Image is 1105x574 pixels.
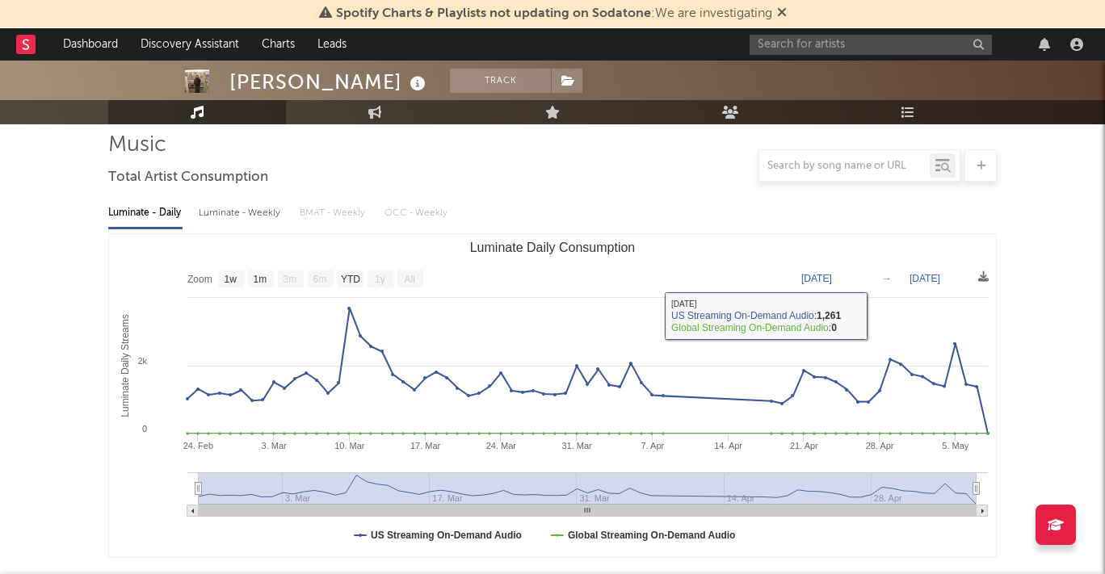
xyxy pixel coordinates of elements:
[199,199,284,227] div: Luminate - Weekly
[942,441,969,450] text: 5. May
[284,274,297,285] text: 3m
[568,530,736,541] text: Global Streaming On-Demand Audio
[450,69,551,93] button: Track
[109,234,996,557] svg: Luminate Daily Consumption
[371,530,522,541] text: US Streaming On-Demand Audio
[759,160,930,173] input: Search by song name or URL
[334,441,365,450] text: 10. Mar
[262,441,288,450] text: 3. Mar
[313,274,327,285] text: 6m
[120,314,131,417] text: Luminate Daily Streams
[129,28,250,61] a: Discovery Assistant
[790,441,818,450] text: 21. Apr
[52,28,129,61] a: Dashboard
[714,441,742,450] text: 14. Apr
[341,274,360,285] text: YTD
[229,69,430,95] div: [PERSON_NAME]
[777,7,787,20] span: Dismiss
[137,356,147,366] text: 2k
[187,274,212,285] text: Zoom
[142,424,147,434] text: 0
[910,273,940,284] text: [DATE]
[375,274,385,285] text: 1y
[254,274,267,285] text: 1m
[183,441,213,450] text: 24. Feb
[108,199,183,227] div: Luminate - Daily
[306,28,358,61] a: Leads
[336,7,651,20] span: Spotify Charts & Playlists not updating on Sodatone
[470,241,636,254] text: Luminate Daily Consumption
[641,441,664,450] text: 7. Apr
[108,136,166,155] span: Music
[410,441,441,450] text: 17. Mar
[336,7,772,20] span: : We are investigating
[250,28,306,61] a: Charts
[404,274,414,285] text: All
[561,441,592,450] text: 31. Mar
[750,35,992,55] input: Search for artists
[486,441,517,450] text: 24. Mar
[882,273,892,284] text: →
[866,441,894,450] text: 28. Apr
[801,273,832,284] text: [DATE]
[225,274,237,285] text: 1w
